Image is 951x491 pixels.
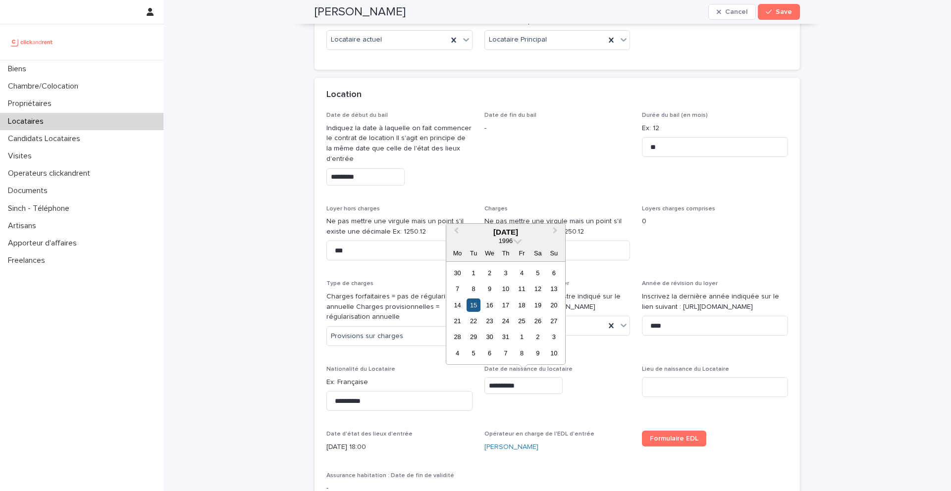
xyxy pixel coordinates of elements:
[642,112,708,118] span: Durée du bail (en mois)
[547,246,561,260] div: Su
[451,346,464,360] div: Choose Monday, 4 November 1996
[451,314,464,328] div: Choose Monday, 21 October 1996
[467,266,480,280] div: Choose Tuesday, 1 October 1996
[642,366,729,372] span: Lieu de naissance du Locataire
[326,473,454,479] span: Assurance habitation : Date de fin de validité
[531,346,544,360] div: Choose Saturday, 9 November 1996
[548,225,564,241] button: Next Month
[8,32,56,52] img: UCB0brd3T0yccxBKYDjQ
[326,112,388,118] span: Date de début du bail
[547,266,561,280] div: Choose Sunday, 6 October 1996
[499,282,512,295] div: Choose Thursday, 10 October 1996
[483,346,496,360] div: Choose Wednesday, 6 November 1996
[547,346,561,360] div: Choose Sunday, 10 November 1996
[4,186,55,196] p: Documents
[326,281,373,287] span: Type de charges
[531,282,544,295] div: Choose Saturday, 12 October 1996
[499,237,513,245] span: 1996
[499,298,512,312] div: Choose Thursday, 17 October 1996
[483,298,496,312] div: Choose Wednesday, 16 October 1996
[467,298,480,312] div: Choose Tuesday, 15 October 1996
[326,431,413,437] span: Date d'état des lieux d'entrée
[451,298,464,312] div: Choose Monday, 14 October 1996
[531,266,544,280] div: Choose Saturday, 5 October 1996
[331,35,382,45] span: Locataire actuel
[499,266,512,280] div: Choose Thursday, 3 October 1996
[315,5,406,19] h2: [PERSON_NAME]
[326,377,473,388] p: Ex: Française
[499,314,512,328] div: Choose Thursday, 24 October 1996
[4,151,40,161] p: Visites
[326,216,473,237] p: Ne pas mettre une virgule mais un point s'il existe une décimale Ex: 1250.12
[449,265,562,361] div: month 1996-10
[484,112,536,118] span: Date de fin du bail
[515,298,528,312] div: Choose Friday, 18 October 1996
[483,330,496,344] div: Choose Wednesday, 30 October 1996
[642,292,788,312] p: Inscrivez la dernière année indiquée sur le lien suivant : [URL][DOMAIN_NAME]
[547,330,561,344] div: Choose Sunday, 3 November 1996
[331,331,403,342] span: Provisions sur charges
[642,216,788,227] p: 0
[467,346,480,360] div: Choose Tuesday, 5 November 1996
[489,35,547,45] span: Locataire Principal
[483,282,496,295] div: Choose Wednesday, 9 October 1996
[483,246,496,260] div: We
[326,366,395,372] span: Nationalité du Locataire
[650,435,698,442] span: Formulaire EDL
[4,204,77,213] p: Sinch - Téléphone
[484,206,508,212] span: Charges
[499,246,512,260] div: Th
[515,346,528,360] div: Choose Friday, 8 November 1996
[326,90,362,100] h2: Location
[467,282,480,295] div: Choose Tuesday, 8 October 1996
[642,281,718,287] span: Année de révision du loyer
[531,330,544,344] div: Choose Saturday, 2 November 1996
[451,330,464,344] div: Choose Monday, 28 October 1996
[4,99,59,108] p: Propriétaires
[547,314,561,328] div: Choose Sunday, 27 October 1996
[483,266,496,280] div: Choose Wednesday, 2 October 1996
[484,442,538,452] a: [PERSON_NAME]
[531,314,544,328] div: Choose Saturday, 26 October 1996
[642,123,788,134] p: Ex: 12
[484,431,594,437] span: Opérateur en charge de l'EDL d'entrée
[4,117,52,126] p: Locataires
[758,4,800,20] button: Save
[326,442,473,452] p: [DATE] 18:00
[4,221,44,231] p: Artisans
[515,314,528,328] div: Choose Friday, 25 October 1996
[642,431,706,446] a: Formulaire EDL
[326,206,380,212] span: Loyer hors charges
[484,123,631,134] p: -
[467,246,480,260] div: Tu
[467,330,480,344] div: Choose Tuesday, 29 October 1996
[515,282,528,295] div: Choose Friday, 11 October 1996
[547,298,561,312] div: Choose Sunday, 20 October 1996
[515,330,528,344] div: Choose Friday, 1 November 1996
[4,82,86,91] p: Chambre/Colocation
[515,246,528,260] div: Fr
[642,206,715,212] span: Loyers charges comprises
[326,123,473,164] p: Indiquez la date à laquelle on fait commencer le contrat de location Il s'agit en principe de la ...
[451,246,464,260] div: Mo
[4,256,53,265] p: Freelances
[451,282,464,295] div: Choose Monday, 7 October 1996
[708,4,756,20] button: Cancel
[515,266,528,280] div: Choose Friday, 4 October 1996
[531,246,544,260] div: Sa
[4,64,34,74] p: Biens
[499,346,512,360] div: Choose Thursday, 7 November 1996
[499,330,512,344] div: Choose Thursday, 31 October 1996
[446,228,565,237] div: [DATE]
[467,314,480,328] div: Choose Tuesday, 22 October 1996
[725,8,747,15] span: Cancel
[447,225,463,241] button: Previous Month
[4,134,88,144] p: Candidats Locataires
[451,266,464,280] div: Choose Monday, 30 September 1996
[776,8,792,15] span: Save
[484,216,631,237] p: Ne pas mettre une virgule mais un point s'il existe une décimale Ex: 1250.12
[483,314,496,328] div: Choose Wednesday, 23 October 1996
[4,239,85,248] p: Apporteur d'affaires
[4,169,98,178] p: Operateurs clickandrent
[326,292,473,322] p: Charges forfaitaires = pas de régularisation annuelle Charges provisionnelles = régularisation an...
